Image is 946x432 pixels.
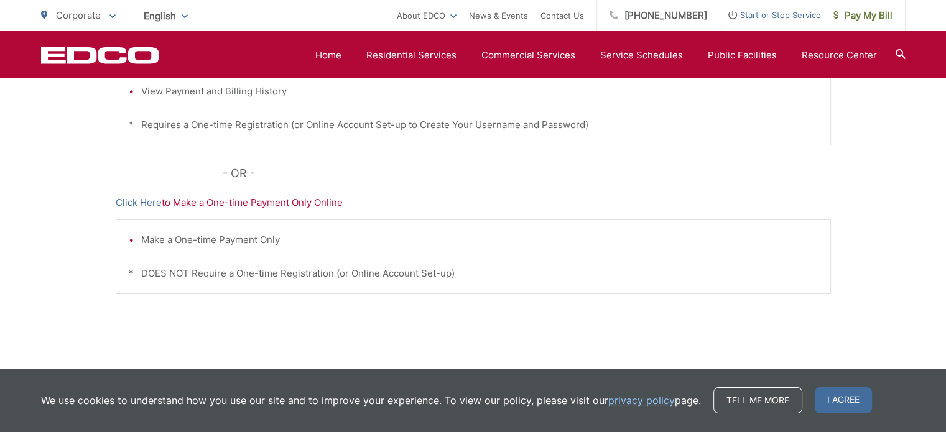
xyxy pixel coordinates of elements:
[129,266,818,281] p: * DOES NOT Require a One-time Registration (or Online Account Set-up)
[134,5,197,27] span: English
[223,164,831,183] p: - OR -
[116,195,831,210] p: to Make a One-time Payment Only Online
[469,8,528,23] a: News & Events
[41,393,701,408] p: We use cookies to understand how you use our site and to improve your experience. To view our pol...
[315,48,341,63] a: Home
[366,48,457,63] a: Residential Services
[802,48,877,63] a: Resource Center
[713,387,802,413] a: Tell me more
[815,387,872,413] span: I agree
[397,8,457,23] a: About EDCO
[141,84,818,99] li: View Payment and Billing History
[141,232,818,247] li: Make a One-time Payment Only
[600,48,683,63] a: Service Schedules
[41,47,159,64] a: EDCD logo. Return to the homepage.
[708,48,777,63] a: Public Facilities
[116,195,162,210] a: Click Here
[56,9,101,21] span: Corporate
[608,393,675,408] a: privacy policy
[833,8,893,23] span: Pay My Bill
[540,8,584,23] a: Contact Us
[129,117,818,132] p: * Requires a One-time Registration (or Online Account Set-up to Create Your Username and Password)
[481,48,575,63] a: Commercial Services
